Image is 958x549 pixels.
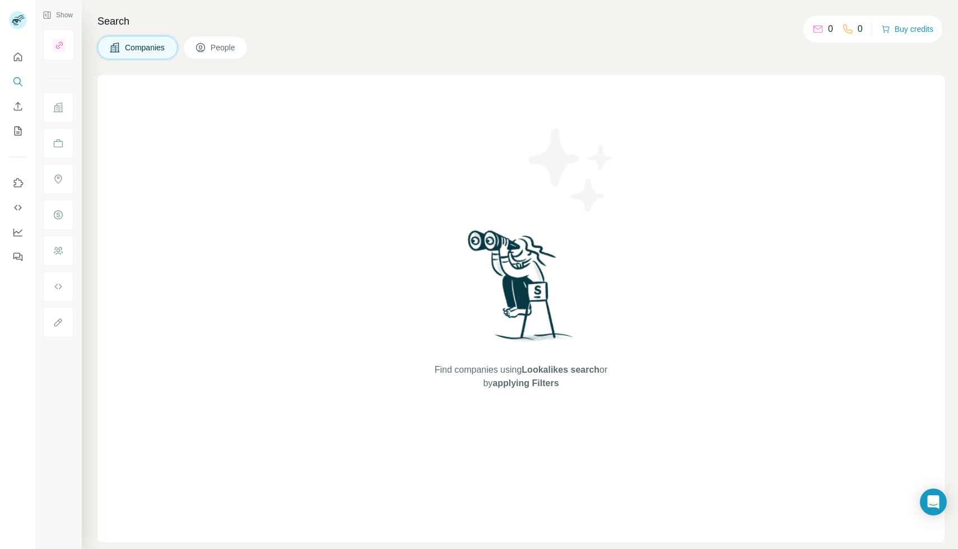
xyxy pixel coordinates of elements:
[521,120,622,220] img: Surfe Illustration - Stars
[35,7,81,24] button: Show
[9,121,27,141] button: My lists
[431,363,611,390] span: Find companies using or by
[522,365,599,374] span: Lookalikes search
[858,22,863,36] p: 0
[492,378,559,388] span: applying Filters
[9,72,27,92] button: Search
[9,96,27,116] button: Enrich CSV
[463,227,579,352] img: Surfe Illustration - Woman searching with binoculars
[9,173,27,193] button: Use Surfe on LinkedIn
[9,47,27,67] button: Quick start
[9,247,27,267] button: Feedback
[97,13,945,29] h4: Search
[920,489,947,515] div: Open Intercom Messenger
[881,21,933,37] button: Buy credits
[125,42,166,53] span: Companies
[828,22,833,36] p: 0
[9,198,27,218] button: Use Surfe API
[211,42,236,53] span: People
[9,222,27,242] button: Dashboard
